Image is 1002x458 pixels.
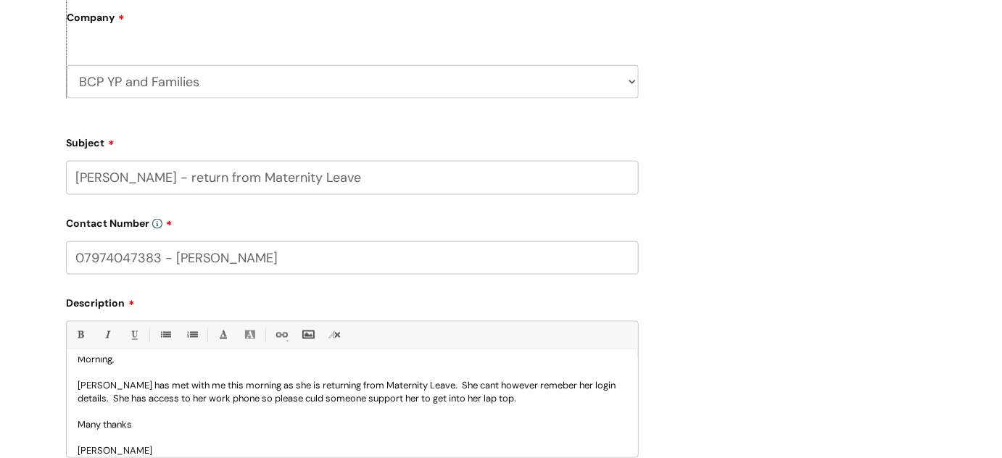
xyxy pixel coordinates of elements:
[98,326,116,344] a: Italic (Ctrl-I)
[125,326,143,344] a: Underline(Ctrl-U)
[71,326,89,344] a: Bold (Ctrl-B)
[326,326,344,344] a: Remove formatting (Ctrl-\)
[66,292,639,309] label: Description
[66,212,639,230] label: Contact Number
[78,380,627,406] p: [PERSON_NAME] has met with me this morning as she is returning from Maternity Leave. She cant how...
[214,326,232,344] a: Font Color
[272,326,290,344] a: Link
[241,326,259,344] a: Back Color
[183,326,201,344] a: 1. Ordered List (Ctrl-Shift-8)
[78,354,627,367] p: Morning,
[66,132,639,149] label: Subject
[67,7,639,39] label: Company
[299,326,317,344] a: Insert Image...
[78,419,627,432] p: Many thanks
[78,445,627,458] p: [PERSON_NAME]
[156,326,174,344] a: • Unordered List (Ctrl-Shift-7)
[152,219,162,229] img: info-icon.svg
